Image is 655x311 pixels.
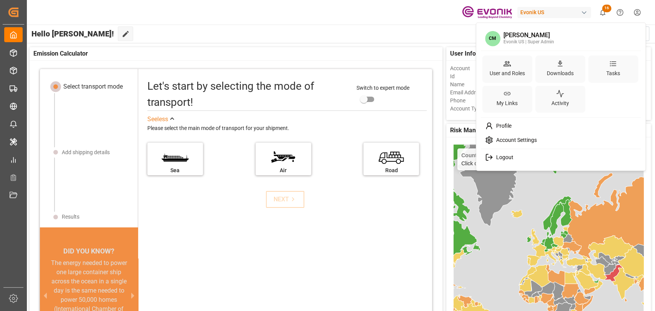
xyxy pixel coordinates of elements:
div: Evonik US | Super Admin [503,38,554,45]
span: CM [485,31,500,46]
div: Click on a Country [461,152,511,166]
span: Profile [493,123,511,130]
h4: Country Risk Score [461,152,511,158]
div: Downloads [545,67,575,79]
div: User and Roles [488,67,526,79]
div: Tasks [605,67,622,79]
span: Account Settings [493,137,537,144]
div: My Links [495,98,519,109]
div: [PERSON_NAME] [503,32,554,39]
div: Activity [550,98,571,109]
span: Logout [493,154,513,161]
